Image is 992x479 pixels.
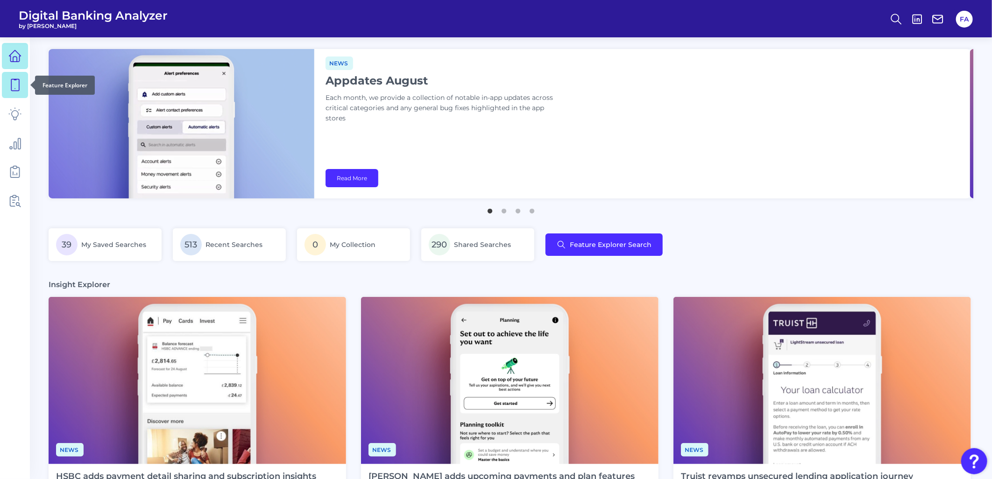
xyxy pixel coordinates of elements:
a: 290Shared Searches [421,228,534,261]
span: News [681,443,709,457]
img: bannerImg [49,49,314,198]
img: News - Phone (4).png [361,297,659,464]
button: FA [956,11,973,28]
a: News [368,445,396,454]
span: News [56,443,84,457]
img: News - Phone.png [49,297,346,464]
span: Feature Explorer Search [570,241,652,248]
span: Recent Searches [205,240,262,249]
button: Open Resource Center [961,448,987,474]
button: 4 [527,204,537,213]
span: by [PERSON_NAME] [19,22,168,29]
span: 0 [305,234,326,255]
span: 290 [429,234,450,255]
span: My Collection [330,240,376,249]
span: Shared Searches [454,240,511,249]
a: 39My Saved Searches [49,228,162,261]
p: Each month, we provide a collection of notable in-app updates across critical categories and any ... [326,93,559,124]
span: News [368,443,396,457]
span: News [326,56,353,70]
a: News [56,445,84,454]
span: 513 [180,234,202,255]
a: Read More [326,169,378,187]
a: 0My Collection [297,228,410,261]
h1: Appdates August [326,74,559,87]
h3: Insight Explorer [49,280,110,289]
a: 513Recent Searches [173,228,286,261]
button: 1 [485,204,495,213]
a: News [326,58,353,67]
button: 2 [499,204,509,213]
span: 39 [56,234,78,255]
img: News - Phone (3).png [673,297,971,464]
button: 3 [513,204,523,213]
button: Feature Explorer Search [546,233,663,256]
div: Feature Explorer [35,76,95,95]
a: News [681,445,709,454]
span: My Saved Searches [81,240,146,249]
span: Digital Banking Analyzer [19,8,168,22]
